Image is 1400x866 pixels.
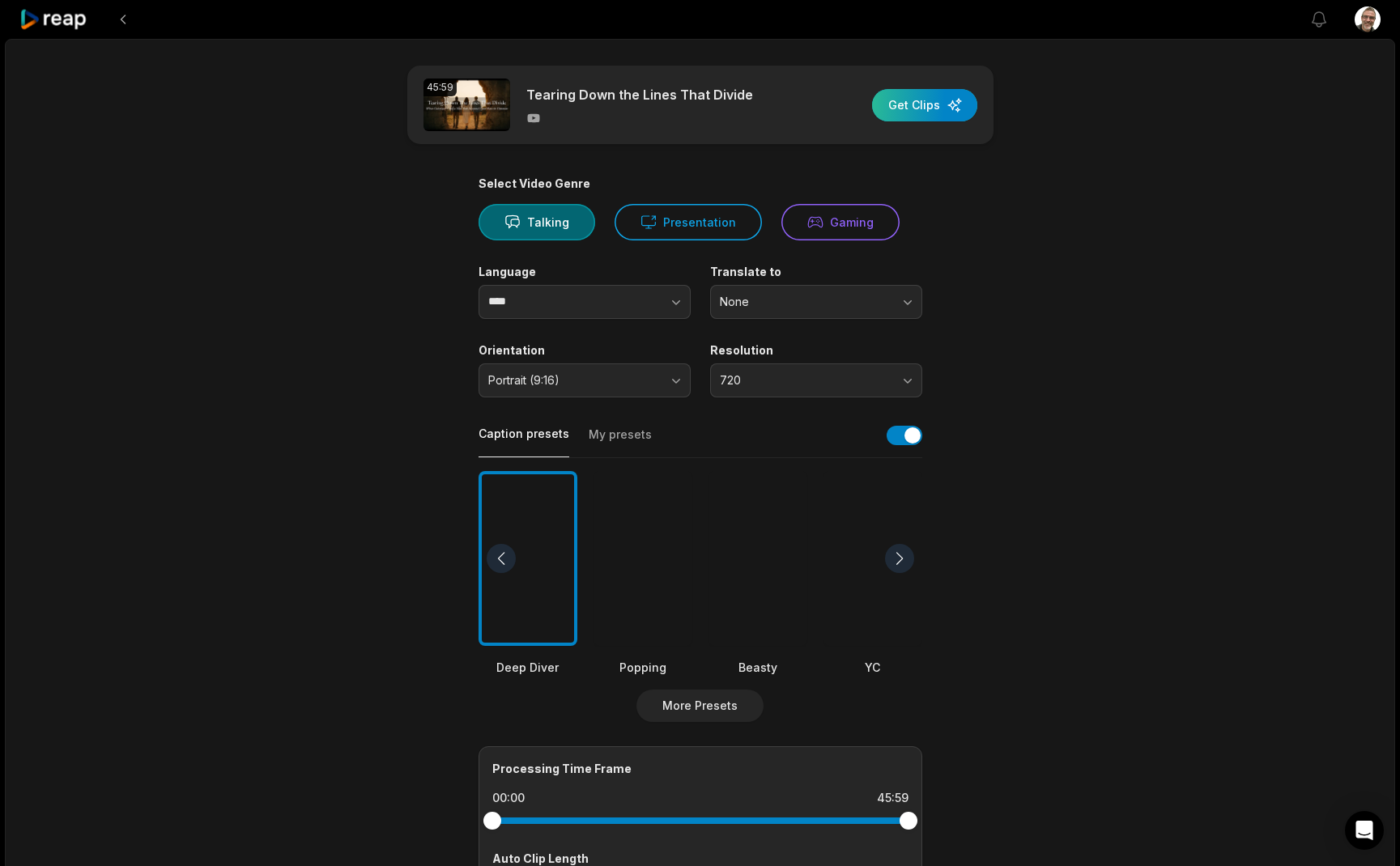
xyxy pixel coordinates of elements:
span: None [720,295,890,309]
div: 45:59 [877,790,909,806]
div: Select Video Genre [479,176,922,191]
button: 720 [710,363,922,397]
button: My presets [589,427,652,457]
button: Caption presets [479,426,569,457]
p: Tearing Down the Lines That Divide [526,85,753,104]
button: Portrait (9:16) [479,363,691,397]
button: Presentation [615,204,762,240]
span: Portrait (9:16) [488,373,658,388]
div: Open Intercom Messenger [1345,811,1384,850]
label: Translate to [710,265,922,279]
button: Get Clips [872,89,977,121]
div: Popping [594,659,692,676]
button: Talking [479,204,595,240]
label: Orientation [479,343,691,358]
button: More Presets [636,690,764,722]
label: Resolution [710,343,922,358]
div: YC [823,659,922,676]
button: None [710,285,922,319]
div: 45:59 [423,79,457,96]
label: Language [479,265,691,279]
div: Beasty [709,659,807,676]
div: Deep Diver [479,659,577,676]
span: 720 [720,373,890,388]
div: Processing Time Frame [492,760,909,777]
div: 00:00 [492,790,525,806]
button: Gaming [781,204,900,240]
